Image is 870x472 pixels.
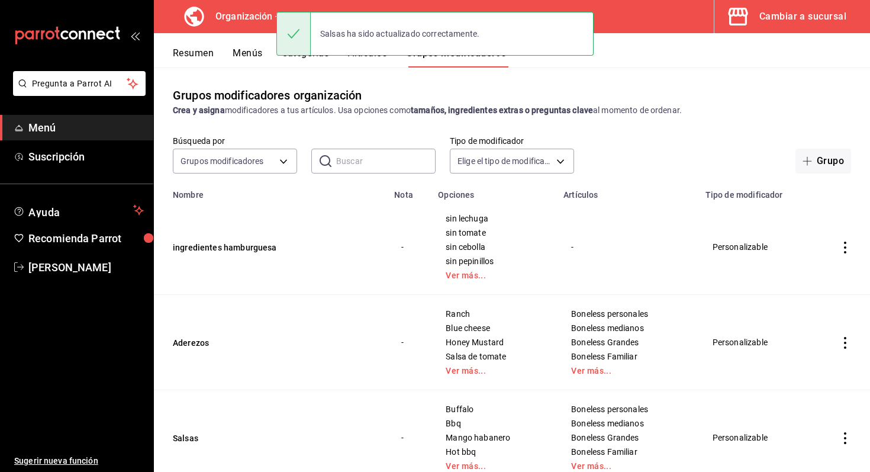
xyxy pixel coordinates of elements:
span: Recomienda Parrot [28,230,144,246]
button: Salsas [173,432,315,444]
span: Boneless medianos [571,324,684,332]
h3: Organización - La [PERSON_NAME] ([GEOGRAPHIC_DATA]) [206,9,469,24]
span: Buffalo [446,405,542,413]
span: Blue cheese [446,324,542,332]
a: Ver más... [446,367,542,375]
strong: Crea y asigna [173,105,225,115]
td: Personalizable [698,295,820,390]
a: Ver más... [571,462,684,470]
th: Nombre [154,183,387,200]
span: Sugerir nueva función [14,455,144,467]
div: navigation tabs [173,47,870,68]
th: Artículos [556,183,698,200]
th: Nota [387,183,431,200]
span: sin tomate [446,229,542,237]
button: Menús [233,47,262,68]
td: Personalizable [698,200,820,295]
span: Boneless personales [571,310,684,318]
button: Pregunta a Parrot AI [13,71,146,96]
div: Salsas ha sido actualizado correctamente. [311,21,489,47]
button: actions [839,432,851,444]
button: actions [839,242,851,253]
span: Pregunta a Parrot AI [32,78,127,90]
button: Aderezos [173,337,315,349]
span: Ranch [446,310,542,318]
span: Suscripción [28,149,144,165]
span: Boneless Grandes [571,338,684,346]
label: Búsqueda por [173,137,297,145]
span: Bbq [446,419,542,428]
button: Resumen [173,47,214,68]
span: Boneless Familiar [571,352,684,361]
div: - [571,240,684,253]
span: Boneless personales [571,405,684,413]
th: Tipo de modificador [698,183,820,200]
span: Honey Mustard [446,338,542,346]
span: Mango habanero [446,434,542,442]
span: Menú [28,120,144,136]
div: Grupos modificadores organización [173,86,362,104]
span: sin lechuga [446,214,542,223]
span: Boneless Familiar [571,448,684,456]
td: - [387,295,431,390]
div: Cambiar a sucursal [759,8,846,25]
strong: tamaños, ingredientes extras o preguntas clave [411,105,593,115]
span: Hot bbq [446,448,542,456]
a: Ver más... [446,462,542,470]
a: Ver más... [571,367,684,375]
div: modificadores a tus artículos. Usa opciones como al momento de ordenar. [173,104,851,117]
a: Pregunta a Parrot AI [8,86,146,98]
input: Buscar [336,149,436,173]
span: Boneless Grandes [571,434,684,442]
button: Grupo [795,149,851,174]
th: Opciones [431,183,556,200]
span: [PERSON_NAME] [28,259,144,275]
span: sin cebolla [446,243,542,251]
a: Ver más... [446,271,542,280]
span: Boneless medianos [571,419,684,428]
span: Salsa de tomate [446,352,542,361]
button: open_drawer_menu [130,31,140,40]
span: Elige el tipo de modificador [457,155,552,167]
span: Grupos modificadores [181,155,264,167]
button: ingredientes hamburguesa [173,242,315,253]
button: actions [839,337,851,349]
label: Tipo de modificador [450,137,574,145]
td: - [387,200,431,295]
span: sin pepinillos [446,257,542,265]
span: Ayuda [28,203,128,217]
